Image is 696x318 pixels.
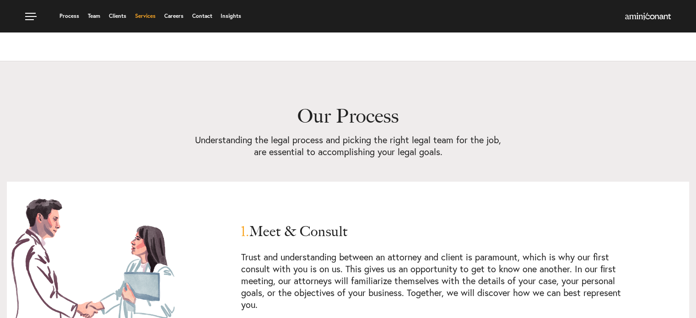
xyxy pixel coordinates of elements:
[109,13,126,19] a: Clients
[241,223,626,251] h3: Meet & Consult
[135,13,156,19] a: Services
[88,13,100,19] a: Team
[164,13,183,19] a: Careers
[625,13,671,20] img: Amini & Conant
[192,13,212,19] a: Contact
[625,13,671,21] a: Home
[241,251,626,311] p: Trust and understanding between an attorney and client is paramount, which is why our first consu...
[241,223,249,240] span: 1.
[59,13,79,19] a: Process
[221,13,241,19] a: Insights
